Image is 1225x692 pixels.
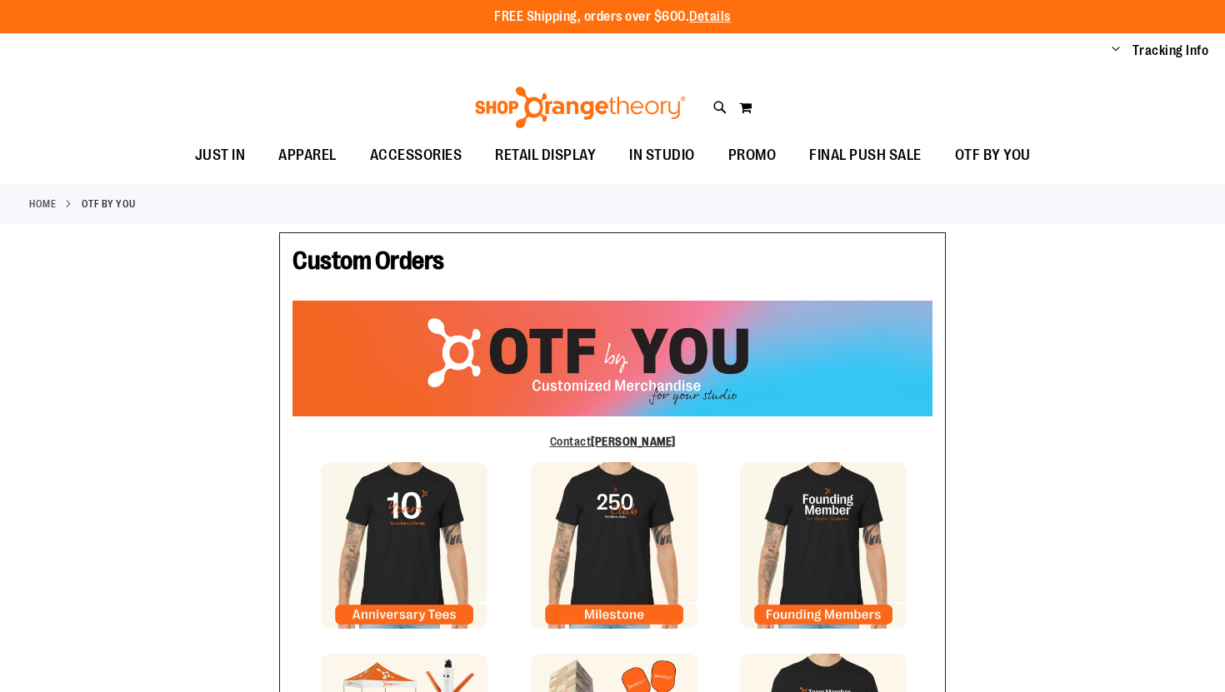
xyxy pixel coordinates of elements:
[29,197,56,212] a: Home
[195,137,246,174] span: JUST IN
[629,137,695,174] span: IN STUDIO
[82,197,136,212] strong: OTF By You
[712,137,793,175] a: PROMO
[689,9,731,24] a: Details
[809,137,922,174] span: FINAL PUSH SALE
[353,137,479,175] a: ACCESSORIES
[478,137,612,175] a: RETAIL DISPLAY
[740,462,907,629] img: Founding Member Tile
[278,137,337,174] span: APPAREL
[792,137,938,175] a: FINAL PUSH SALE
[1112,42,1120,59] button: Account menu
[370,137,462,174] span: ACCESSORIES
[955,137,1031,174] span: OTF BY YOU
[321,462,487,629] img: Anniversary Tile
[178,137,262,175] a: JUST IN
[728,137,777,174] span: PROMO
[531,462,697,629] img: Milestone Tile
[591,435,676,448] b: [PERSON_NAME]
[292,246,932,284] h1: Custom Orders
[938,137,1047,174] a: OTF BY YOU
[472,87,688,128] img: Shop Orangetheory
[292,301,932,416] img: OTF Custom Orders
[1132,42,1209,60] a: Tracking Info
[550,435,676,448] a: Contact[PERSON_NAME]
[612,137,712,175] a: IN STUDIO
[495,137,596,174] span: RETAIL DISPLAY
[494,7,731,27] p: FREE Shipping, orders over $600.
[262,137,353,175] a: APPAREL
